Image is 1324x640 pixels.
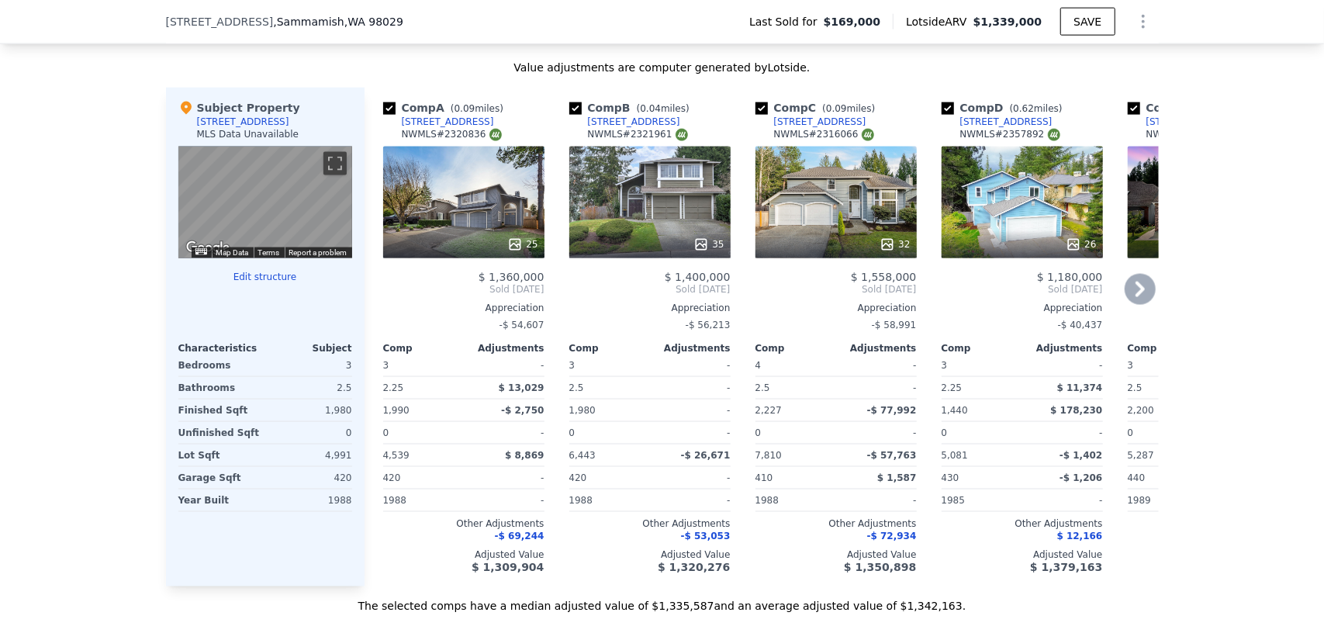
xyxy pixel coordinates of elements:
[872,320,917,330] span: -$ 58,991
[942,116,1053,128] a: [STREET_ADDRESS]
[383,427,389,438] span: 0
[755,472,773,483] span: 410
[816,103,881,114] span: ( miles)
[499,382,544,393] span: $ 13,029
[826,103,847,114] span: 0.09
[1146,116,1239,128] div: [STREET_ADDRESS]
[265,342,352,355] div: Subject
[444,103,510,114] span: ( miles)
[942,405,968,416] span: 1,440
[653,377,731,399] div: -
[1128,472,1146,483] span: 440
[383,342,464,355] div: Comp
[569,283,731,296] span: Sold [DATE]
[1057,531,1103,542] span: $ 12,166
[166,586,1159,614] div: The selected comps have a median adjusted value of $1,335,587 and an average adjusted value of $1...
[383,360,389,371] span: 3
[942,549,1103,562] div: Adjusted Value
[344,16,403,28] span: , WA 98029
[467,422,544,444] div: -
[960,128,1060,141] div: NWMLS # 2357892
[942,360,948,371] span: 3
[774,128,874,141] div: NWMLS # 2316066
[178,355,262,376] div: Bedrooms
[693,237,724,252] div: 35
[1060,8,1115,36] button: SAVE
[862,129,874,141] img: NWMLS Logo
[755,490,833,511] div: 1988
[774,116,866,128] div: [STREET_ADDRESS]
[1146,128,1246,141] div: NWMLS # 2348008
[464,342,544,355] div: Adjustments
[942,472,959,483] span: 430
[467,490,544,511] div: -
[258,248,280,257] a: Terms (opens in new tab)
[289,248,347,257] a: Report a problem
[653,467,731,489] div: -
[569,377,647,399] div: 2.5
[942,450,968,461] span: 5,081
[479,271,544,283] span: $ 1,360,000
[755,302,917,314] div: Appreciation
[507,237,538,252] div: 25
[166,60,1159,75] div: Value adjustments are computer generated by Lotside .
[402,116,494,128] div: [STREET_ADDRESS]
[383,116,494,128] a: [STREET_ADDRESS]
[973,16,1042,28] span: $1,339,000
[824,14,881,29] span: $169,000
[839,490,917,511] div: -
[383,518,544,531] div: Other Adjustments
[1128,360,1134,371] span: 3
[268,490,352,511] div: 1988
[755,405,782,416] span: 2,227
[1128,549,1289,562] div: Adjusted Value
[1066,237,1096,252] div: 26
[569,405,596,416] span: 1,980
[942,302,1103,314] div: Appreciation
[383,377,461,399] div: 2.25
[1128,405,1154,416] span: 2,200
[867,531,917,542] span: -$ 72,934
[569,490,647,511] div: 1988
[653,400,731,421] div: -
[755,377,833,399] div: 2.5
[1060,450,1102,461] span: -$ 1,402
[383,302,544,314] div: Appreciation
[1025,490,1103,511] div: -
[569,472,587,483] span: 420
[268,467,352,489] div: 420
[942,283,1103,296] span: Sold [DATE]
[1128,116,1239,128] a: [STREET_ADDRESS]
[178,422,262,444] div: Unfinished Sqft
[942,100,1069,116] div: Comp D
[1128,450,1154,461] span: 5,287
[268,400,352,421] div: 1,980
[836,342,917,355] div: Adjustments
[942,377,1019,399] div: 2.25
[653,355,731,376] div: -
[383,490,461,511] div: 1988
[467,355,544,376] div: -
[178,342,265,355] div: Characteristics
[640,103,661,114] span: 0.04
[839,422,917,444] div: -
[942,427,948,438] span: 0
[880,237,910,252] div: 32
[383,450,410,461] span: 4,539
[877,472,916,483] span: $ 1,587
[268,377,352,399] div: 2.5
[1004,103,1069,114] span: ( miles)
[182,238,233,258] img: Google
[569,302,731,314] div: Appreciation
[681,531,731,542] span: -$ 53,053
[569,518,731,531] div: Other Adjustments
[1128,427,1134,438] span: 0
[383,283,544,296] span: Sold [DATE]
[755,100,882,116] div: Comp C
[867,450,917,461] span: -$ 57,763
[178,445,262,466] div: Lot Sqft
[942,342,1022,355] div: Comp
[749,14,824,29] span: Last Sold for
[942,518,1103,531] div: Other Adjustments
[665,271,731,283] span: $ 1,400,000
